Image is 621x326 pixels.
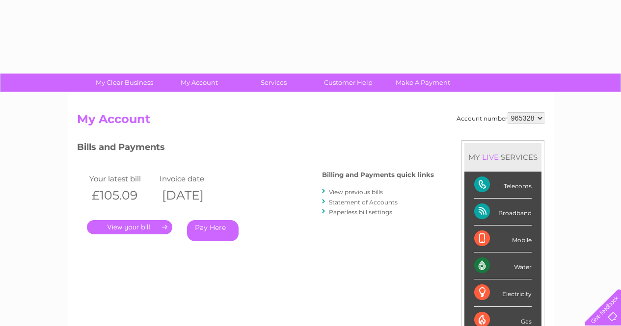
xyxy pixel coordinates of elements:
[329,188,383,196] a: View previous bills
[322,171,434,178] h4: Billing and Payments quick links
[84,74,165,92] a: My Clear Business
[157,172,228,185] td: Invoice date
[77,112,544,131] h2: My Account
[157,185,228,205] th: [DATE]
[87,172,158,185] td: Your latest bill
[329,199,398,206] a: Statement of Accounts
[187,220,239,241] a: Pay Here
[480,152,501,162] div: LIVE
[159,74,240,92] a: My Account
[87,185,158,205] th: £105.09
[474,199,532,226] div: Broadband
[77,140,434,157] h3: Bills and Payments
[474,279,532,306] div: Electricity
[308,74,389,92] a: Customer Help
[87,220,172,234] a: .
[233,74,314,92] a: Services
[464,143,541,171] div: MY SERVICES
[382,74,463,92] a: Make A Payment
[457,112,544,124] div: Account number
[474,226,532,252] div: Mobile
[474,252,532,279] div: Water
[474,172,532,199] div: Telecoms
[329,208,392,216] a: Paperless bill settings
